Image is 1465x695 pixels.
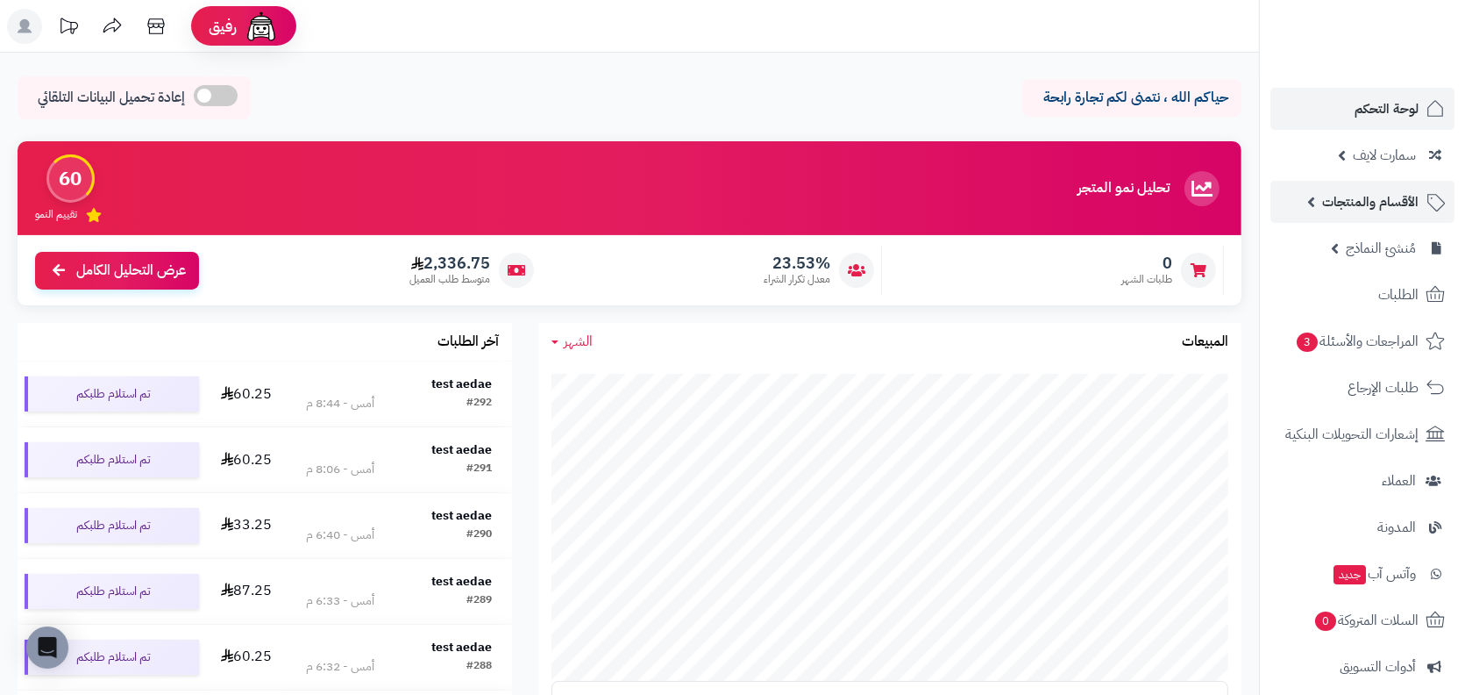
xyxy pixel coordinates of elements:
a: المراجعات والأسئلة3 [1270,320,1454,362]
td: 60.25 [206,427,286,492]
div: #292 [466,395,492,412]
td: 33.25 [206,493,286,558]
td: 87.25 [206,559,286,624]
div: تم استلام طلبكم [25,574,199,609]
a: أدوات التسويق [1270,646,1454,688]
span: مُنشئ النماذج [1346,236,1416,261]
div: أمس - 8:44 م [306,395,374,412]
span: الطلبات [1378,283,1419,307]
span: 0 [1315,612,1336,631]
a: لوحة التحكم [1270,88,1454,130]
div: تم استلام طلبكم [25,508,199,543]
strong: test aedae [431,638,492,656]
span: 3 [1297,333,1318,352]
span: عرض التحليل الكامل [76,261,186,281]
div: Open Intercom Messenger [26,627,68,669]
strong: test aedae [431,506,492,525]
span: الشهر [564,331,593,352]
a: تحديثات المنصة [46,9,90,48]
div: #291 [466,461,492,478]
span: المراجعات والأسئلة [1295,329,1419,354]
div: أمس - 6:40 م [306,527,374,544]
img: logo-2.png [1346,49,1448,86]
span: تقييم النمو [35,207,77,222]
div: #289 [466,592,492,610]
a: الشهر [551,332,593,352]
a: المدونة [1270,506,1454,548]
span: لوحة التحكم [1355,97,1419,121]
strong: test aedae [431,441,492,459]
td: 60.25 [206,362,286,426]
div: تم استلام طلبكم [25,442,199,477]
span: 0 [1121,254,1172,273]
span: جديد [1333,565,1366,584]
div: أمس - 6:32 م [306,658,374,676]
span: المدونة [1377,515,1416,540]
strong: test aedae [431,375,492,393]
img: ai-face.png [244,9,279,44]
span: سمارت لايف [1353,143,1416,168]
span: متوسط طلب العميل [409,272,490,287]
span: معدل تكرار الشراء [764,272,830,287]
p: حياكم الله ، نتمنى لكم تجارة رابحة [1035,88,1228,108]
span: إعادة تحميل البيانات التلقائي [38,88,185,108]
span: طلبات الشهر [1121,272,1172,287]
h3: المبيعات [1182,334,1228,350]
span: طلبات الإرجاع [1348,376,1419,400]
div: تم استلام طلبكم [25,640,199,675]
a: العملاء [1270,460,1454,502]
a: الطلبات [1270,274,1454,316]
h3: آخر الطلبات [437,334,499,350]
span: إشعارات التحويلات البنكية [1285,422,1419,447]
a: عرض التحليل الكامل [35,252,199,290]
h3: تحليل نمو المتجر [1077,181,1170,197]
div: #290 [466,527,492,544]
span: العملاء [1382,469,1416,493]
td: 60.25 [206,625,286,690]
div: أمس - 6:33 م [306,592,374,610]
span: رفيق [209,16,237,37]
div: تم استلام طلبكم [25,376,199,412]
a: السلات المتروكة0 [1270,599,1454,641]
a: إشعارات التحويلات البنكية [1270,413,1454,455]
a: طلبات الإرجاع [1270,367,1454,409]
strong: test aedae [431,572,492,591]
span: وآتس آب [1332,562,1416,586]
div: أمس - 8:06 م [306,461,374,478]
div: #288 [466,658,492,676]
a: وآتس آبجديد [1270,553,1454,595]
span: 23.53% [764,254,830,273]
span: السلات المتروكة [1313,608,1419,633]
span: 2,336.75 [409,254,490,273]
span: الأقسام والمنتجات [1322,190,1419,214]
span: أدوات التسويق [1340,655,1416,679]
